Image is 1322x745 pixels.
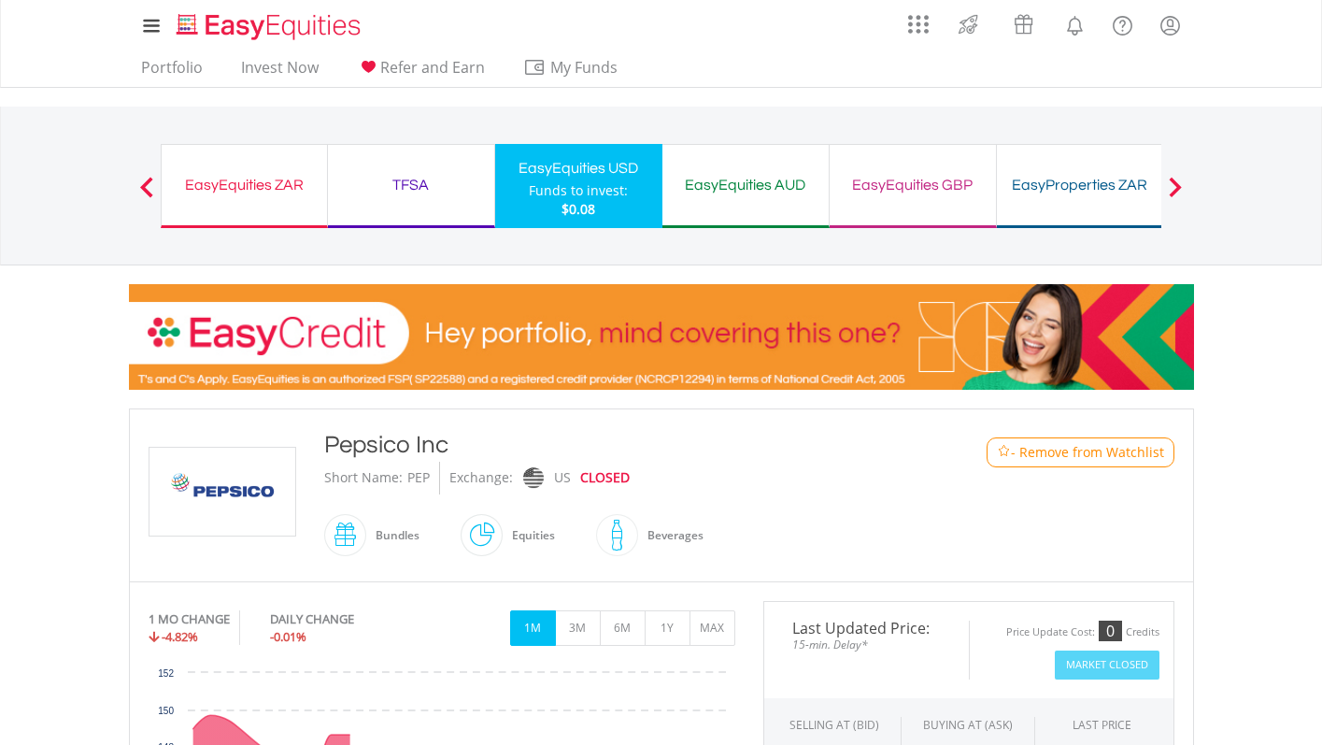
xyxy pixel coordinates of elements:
div: Funds to invest: [529,181,628,200]
span: $0.08 [561,200,595,218]
img: nasdaq.png [522,467,543,489]
div: EasyEquities ZAR [173,172,316,198]
img: vouchers-v2.svg [1008,9,1039,39]
img: thrive-v2.svg [953,9,984,39]
div: 1 MO CHANGE [149,610,230,628]
div: EasyEquities USD [506,155,651,181]
a: Invest Now [234,58,326,87]
div: PEP [407,462,430,494]
div: Equities [503,513,555,558]
button: 6M [600,610,646,646]
div: Credits [1126,625,1159,639]
span: My Funds [523,55,646,79]
div: LAST PRICE [1073,717,1131,733]
button: MAX [689,610,735,646]
span: -0.01% [270,628,306,645]
div: Price Update Cost: [1006,625,1095,639]
div: Beverages [638,513,704,558]
text: 152 [158,668,174,679]
div: EasyEquities AUD [674,172,817,198]
button: Previous [128,186,165,205]
span: Refer and Earn [380,57,485,78]
img: grid-menu-icon.svg [908,14,929,35]
div: Exchange: [449,462,513,494]
a: AppsGrid [896,5,941,35]
button: 3M [555,610,601,646]
div: Pepsico Inc [324,428,911,462]
a: Portfolio [134,58,210,87]
text: 150 [158,706,174,716]
button: Next [1157,186,1194,205]
a: FAQ's and Support [1099,5,1146,42]
span: - Remove from Watchlist [1011,443,1164,462]
a: Refer and Earn [349,58,492,87]
div: Short Name: [324,462,403,494]
a: Home page [169,5,368,42]
div: TFSA [339,172,483,198]
div: CLOSED [580,462,630,494]
button: 1M [510,610,556,646]
img: EQU.US.PEP.png [152,448,292,536]
div: SELLING AT (BID) [789,717,879,733]
div: EasyProperties ZAR [1008,172,1152,198]
img: EasyCredit Promotion Banner [129,284,1194,390]
a: My Profile [1146,5,1194,46]
a: Vouchers [996,5,1051,39]
button: Watchlist - Remove from Watchlist [987,437,1174,467]
span: BUYING AT (ASK) [923,717,1013,733]
div: Bundles [366,513,419,558]
img: EasyEquities_Logo.png [173,11,368,42]
img: Watchlist [997,445,1011,459]
button: 1Y [645,610,690,646]
span: 15-min. Delay* [778,636,955,653]
div: US [554,462,571,494]
span: -4.82% [162,628,198,645]
a: Notifications [1051,5,1099,42]
div: 0 [1099,621,1122,641]
div: EasyEquities GBP [841,172,985,198]
div: DAILY CHANGE [270,610,417,628]
span: Last Updated Price: [778,621,955,636]
button: Market Closed [1055,651,1159,680]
